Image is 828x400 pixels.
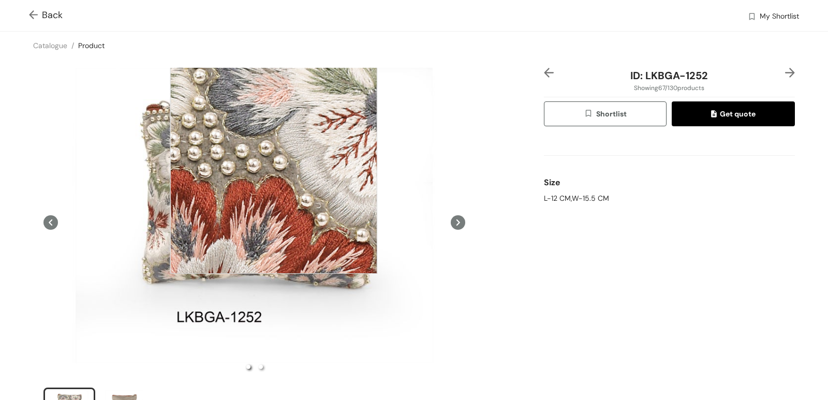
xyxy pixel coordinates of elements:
button: quoteGet quote [672,101,795,126]
img: quote [711,110,720,120]
img: wishlist [584,109,596,120]
button: wishlistShortlist [544,101,667,126]
div: L-12 CM,W-15.5 CM [544,193,795,204]
img: Go back [29,10,42,21]
img: wishlist [747,12,757,23]
img: left [544,68,554,78]
a: Catalogue [33,41,67,50]
img: right [785,68,795,78]
div: Size [544,172,795,193]
li: slide item 1 [246,365,250,369]
span: Showing 67 / 130 products [634,83,704,93]
span: My Shortlist [760,11,799,23]
span: Get quote [711,108,756,120]
span: Shortlist [584,108,627,120]
span: ID: LKBGA-1252 [630,69,708,82]
span: / [71,41,74,50]
a: Product [78,41,105,50]
li: slide item 2 [259,365,263,369]
span: Back [29,8,63,22]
